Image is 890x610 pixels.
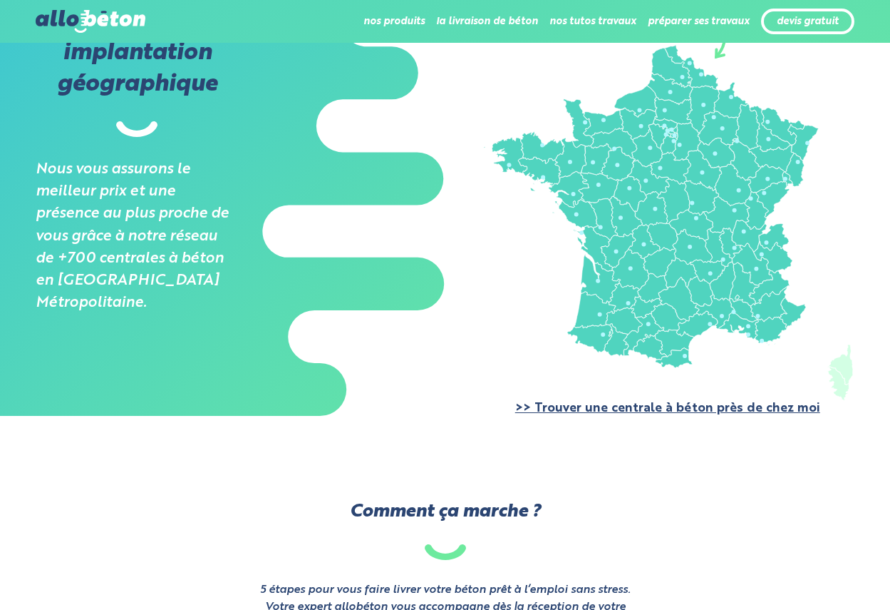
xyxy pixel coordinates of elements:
[363,4,425,39] li: nos produits
[36,10,145,33] img: allobéton
[648,4,750,39] li: préparer ses travaux
[36,158,239,314] i: Nous vous assurons le meilleur prix et une présence au plus proche de vous grâce à notre réseau d...
[777,16,839,28] a: devis gratuit
[549,4,636,39] li: nos tutos travaux
[515,402,820,415] a: >> Trouver une centrale à béton près de chez moi
[436,4,538,39] li: la livraison de béton
[36,7,239,137] h2: Notre implantation géographique
[36,502,854,559] h2: Comment ça marche ?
